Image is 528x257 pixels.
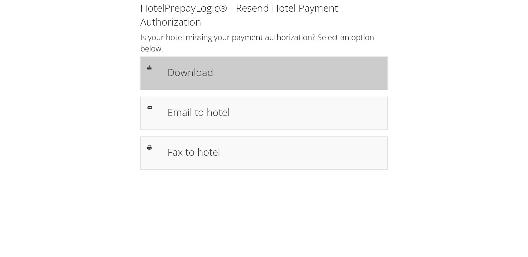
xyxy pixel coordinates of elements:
[140,136,388,170] a: Fax to hotel
[140,56,388,90] a: Download
[167,105,381,120] h1: Email to hotel
[167,144,381,159] h1: Fax to hotel
[140,97,388,130] a: Email to hotel
[140,32,388,54] h2: Is your hotel missing your payment authorization? Select an option below.
[167,65,381,80] h1: Download
[140,1,388,29] h1: HotelPrepayLogic® - Resend Hotel Payment Authorization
